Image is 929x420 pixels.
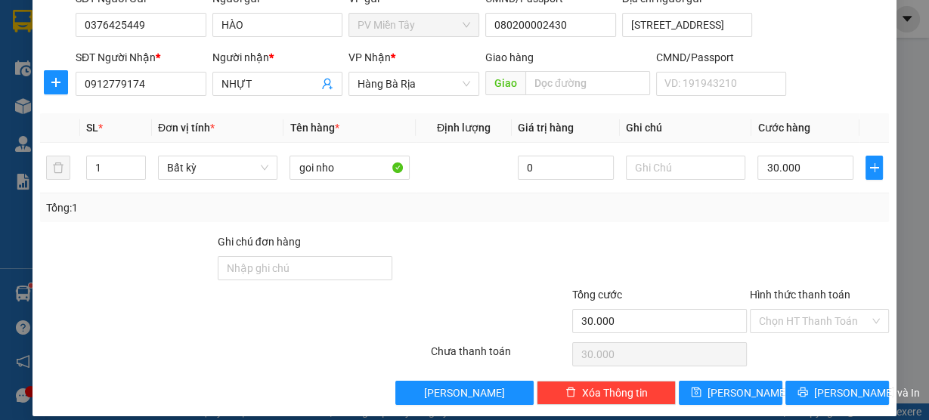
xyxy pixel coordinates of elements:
div: Tổng: 1 [46,199,360,216]
span: Xóa Thông tin [582,384,648,401]
span: plus [866,162,882,174]
label: Hình thức thanh toán [750,289,850,301]
span: SL [86,122,98,134]
span: Cước hàng [757,122,810,134]
button: printer[PERSON_NAME] và In [785,381,889,405]
span: Tên hàng [290,122,339,134]
div: SĐT Người Nhận [76,49,206,66]
span: delete [565,387,576,399]
button: [PERSON_NAME] [395,381,534,405]
div: Người nhận [212,49,343,66]
span: Bất kỳ [167,156,269,179]
span: PV Miền Tây [358,14,470,36]
div: CMND/Passport [656,49,787,66]
span: VP Nhận [348,51,391,63]
span: Tổng cước [572,289,622,301]
span: printer [797,387,808,399]
span: Giá trị hàng [518,122,574,134]
button: delete [46,156,70,180]
label: Ghi chú đơn hàng [218,236,301,248]
input: Ghi chú đơn hàng [218,256,392,280]
span: Hàng Bà Rịa [358,73,470,95]
span: [PERSON_NAME] [708,384,788,401]
input: VD: Bàn, Ghế [290,156,410,180]
th: Ghi chú [620,113,752,143]
button: deleteXóa Thông tin [537,381,676,405]
input: Ghi Chú [626,156,746,180]
div: Chưa thanh toán [429,343,571,369]
span: user-add [321,78,333,90]
span: Đơn vị tính [158,122,215,134]
span: Định lượng [437,122,491,134]
input: Dọc đường [525,71,650,95]
button: plus [44,70,68,94]
button: save[PERSON_NAME] [679,381,782,405]
span: [PERSON_NAME] [424,384,505,401]
span: save [691,387,701,399]
input: 0 [518,156,614,180]
input: Địa chỉ của người gửi [622,13,753,37]
span: [PERSON_NAME] và In [814,384,920,401]
span: Giao hàng [485,51,534,63]
button: plus [866,156,883,180]
span: plus [45,76,67,88]
span: Giao [485,71,525,95]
